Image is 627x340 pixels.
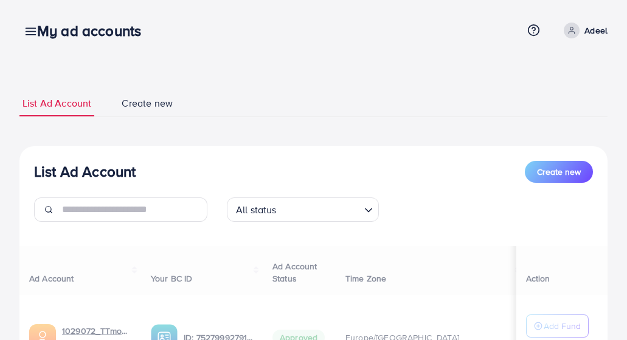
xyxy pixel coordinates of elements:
[37,22,151,40] h3: My ad accounts
[34,163,136,180] h3: List Ad Account
[584,23,608,38] p: Adeel
[234,201,279,219] span: All status
[525,161,593,183] button: Create new
[559,23,608,38] a: Adeel
[227,197,379,222] div: Search for option
[280,199,359,219] input: Search for option
[23,96,91,110] span: List Ad Account
[122,96,173,110] span: Create new
[537,166,581,178] span: Create new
